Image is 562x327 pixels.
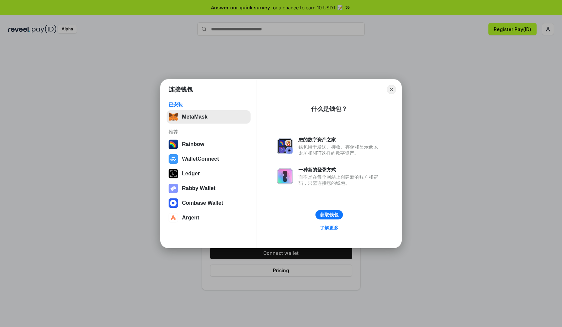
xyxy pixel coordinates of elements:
[315,210,343,219] button: 获取钱包
[169,213,178,222] img: svg+xml,%3Csvg%20width%3D%2228%22%20height%3D%2228%22%20viewBox%3D%220%200%2028%2028%22%20fill%3D...
[169,129,249,135] div: 推荐
[169,184,178,193] img: svg+xml,%3Csvg%20xmlns%3D%22http%3A%2F%2Fwww.w3.org%2F2000%2Fsvg%22%20fill%3D%22none%22%20viewBox...
[182,171,200,177] div: Ledger
[169,154,178,164] img: svg+xml,%3Csvg%20width%3D%2228%22%20height%3D%2228%22%20viewBox%3D%220%200%2028%2028%22%20fill%3D...
[167,196,251,210] button: Coinbase Wallet
[316,223,343,232] a: 了解更多
[169,169,178,178] img: svg+xml,%3Csvg%20xmlns%3D%22http%3A%2F%2Fwww.w3.org%2F2000%2Fsvg%22%20width%3D%2228%22%20height%3...
[182,200,223,206] div: Coinbase Wallet
[167,138,251,151] button: Rainbow
[298,137,381,143] div: 您的数字资产之家
[167,152,251,166] button: WalletConnect
[169,112,178,122] img: svg+xml,%3Csvg%20fill%3D%22none%22%20height%3D%2233%22%20viewBox%3D%220%200%2035%2033%22%20width%...
[387,85,396,94] button: Close
[169,140,178,149] img: svg+xml,%3Csvg%20width%3D%22120%22%20height%3D%22120%22%20viewBox%3D%220%200%20120%20120%22%20fil...
[320,212,339,218] div: 获取钱包
[167,211,251,224] button: Argent
[182,141,204,147] div: Rainbow
[298,144,381,156] div: 钱包用于发送、接收、存储和显示像以太坊和NFT这样的数字资产。
[167,182,251,195] button: Rabby Wallet
[182,156,219,162] div: WalletConnect
[277,168,293,184] img: svg+xml,%3Csvg%20xmlns%3D%22http%3A%2F%2Fwww.w3.org%2F2000%2Fsvg%22%20fill%3D%22none%22%20viewBox...
[277,138,293,154] img: svg+xml,%3Csvg%20xmlns%3D%22http%3A%2F%2Fwww.w3.org%2F2000%2Fsvg%22%20fill%3D%22none%22%20viewBox...
[182,185,215,191] div: Rabby Wallet
[169,198,178,208] img: svg+xml,%3Csvg%20width%3D%2228%22%20height%3D%2228%22%20viewBox%3D%220%200%2028%2028%22%20fill%3D...
[311,105,347,113] div: 什么是钱包？
[182,215,199,221] div: Argent
[298,167,381,173] div: 一种新的登录方式
[167,110,251,124] button: MetaMask
[182,114,207,120] div: MetaMask
[298,174,381,186] div: 而不是在每个网站上创建新的账户和密码，只需连接您的钱包。
[169,86,193,94] h1: 连接钱包
[320,225,339,231] div: 了解更多
[167,167,251,180] button: Ledger
[169,102,249,108] div: 已安装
